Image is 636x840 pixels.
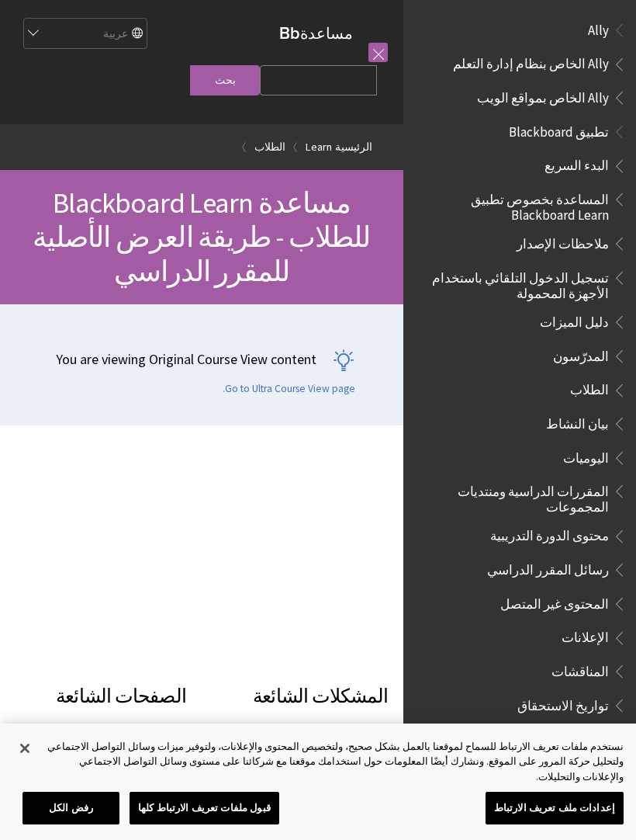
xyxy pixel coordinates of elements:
nav: Book outline for Anthology Ally Help [413,17,627,111]
span: تسجيل الدخول التلقائي باستخدام الأجهزة المحمولة [422,265,609,301]
p: You are viewing Original Course View content [16,349,355,369]
button: رفض الكل [22,792,119,824]
button: إغلاق [8,731,42,765]
span: تطبيق Blackboard [509,119,609,140]
span: المدرّسون [553,343,609,364]
span: المساعدة بخصوص تطبيق Blackboard Learn [422,186,609,223]
span: مساعدة Blackboard Learn للطلاب - طريقة العرض الأصلية للمقرر الدراسي [33,185,370,289]
span: Ally الخاص بنظام إدارة التعلم [453,51,609,72]
strong: Bb [279,23,300,43]
span: اليوميات [563,445,609,466]
span: المناقشات [551,658,609,679]
span: بيان النشاط [546,411,609,432]
a: الطلاب [254,137,285,157]
div: نستخدم ملفات تعريف الارتباط للسماح لموقعنا بالعمل بشكل صحيح، ولتخصيص المحتوى والإعلانات، ولتوفير ... [44,739,624,785]
span: محتوى الدورة التدريبية [490,523,609,544]
button: إعدادات ملف تعريف الارتباط [486,792,624,824]
span: الإعلانات [562,625,609,646]
span: تواريخ الاستحقاق [517,692,609,713]
a: Learn [306,137,332,157]
iframe: Blackboard Learn Help Center [16,456,388,666]
span: ملاحظات الإصدار [517,231,609,252]
button: قبول ملفات تعريف الارتباط كلها [130,792,279,824]
span: رسائل المقرر الدراسي [487,557,609,578]
a: Go to Ultra Course View page. [223,382,355,396]
a: الرئيسية [335,137,372,157]
input: بحث [190,65,260,95]
h3: المشكلات الشائعة [202,682,388,727]
span: Ally [588,17,609,38]
a: مساعدةBb [279,23,353,43]
span: Ally الخاص بمواقع الويب [477,85,609,106]
span: دليل الميزات [540,309,609,330]
h3: الصفحات الشائعة [16,682,186,727]
span: البدء السريع [544,153,609,174]
select: Site Language Selector [22,19,147,50]
span: المحتوى غير المتصل [500,591,609,612]
span: الطلاب [570,377,609,398]
span: المقررات الدراسية ومنتديات المجموعات [422,478,609,515]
